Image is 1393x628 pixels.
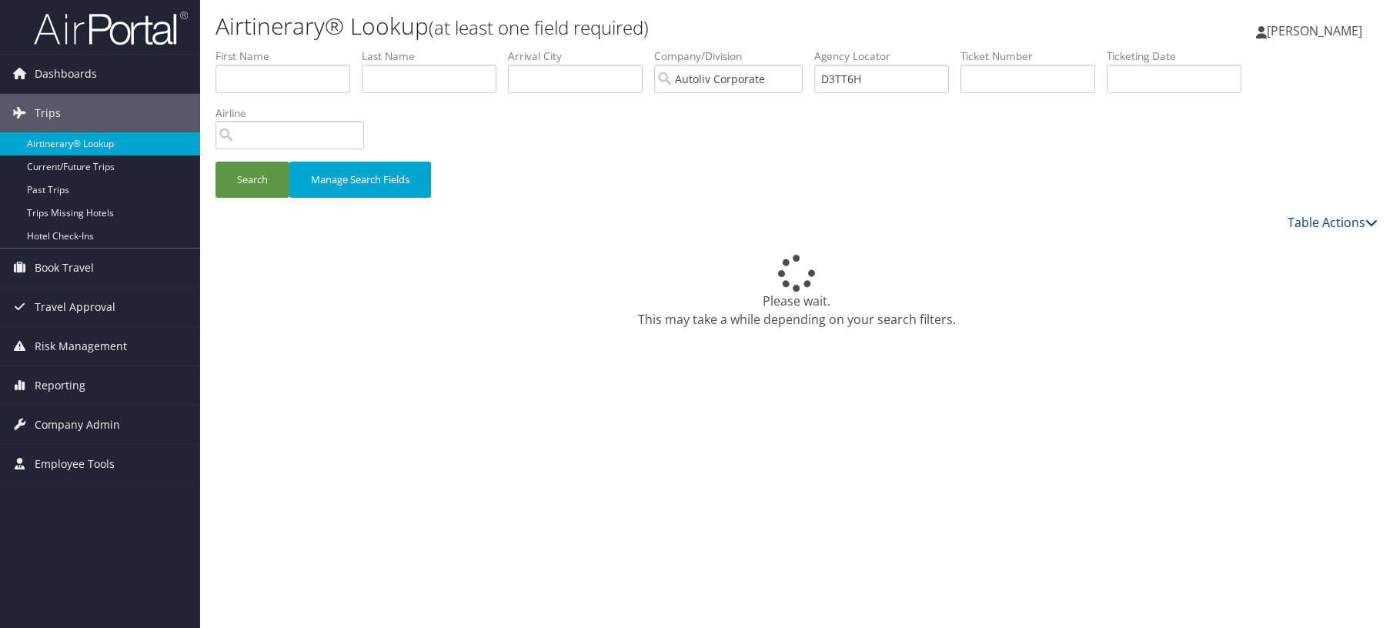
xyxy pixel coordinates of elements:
label: Agency Locator [814,48,960,64]
button: Manage Search Fields [289,162,431,198]
a: [PERSON_NAME] [1256,8,1378,54]
label: Ticket Number [960,48,1107,64]
label: First Name [215,48,362,64]
span: Company Admin [35,406,120,444]
span: Travel Approval [35,288,115,326]
span: Risk Management [35,327,127,366]
a: Table Actions [1288,214,1378,231]
div: Please wait. This may take a while depending on your search filters. [215,255,1378,329]
label: Ticketing Date [1107,48,1253,64]
span: Dashboards [35,55,97,93]
img: airportal-logo.png [34,10,188,46]
button: Search [215,162,289,198]
label: Company/Division [654,48,814,64]
span: Employee Tools [35,445,115,483]
label: Arrival City [508,48,654,64]
h1: Airtinerary® Lookup [215,10,990,42]
span: Trips [35,94,61,132]
label: Airline [215,105,376,121]
span: Book Travel [35,249,94,287]
label: Last Name [362,48,508,64]
span: Reporting [35,366,85,405]
span: [PERSON_NAME] [1267,22,1362,39]
small: (at least one field required) [429,15,649,40]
